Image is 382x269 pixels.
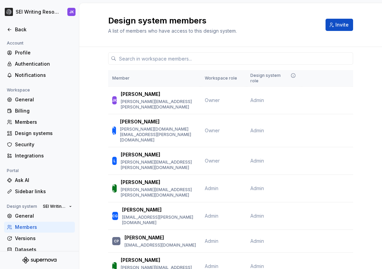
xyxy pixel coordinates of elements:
[15,213,72,219] div: General
[15,246,72,253] div: Datasets
[121,91,160,98] p: [PERSON_NAME]
[4,150,75,161] a: Integrations
[205,97,220,103] span: Owner
[121,187,197,198] p: [PERSON_NAME][EMAIL_ADDRESS][PERSON_NAME][DOMAIN_NAME]
[326,19,353,31] button: Invite
[15,177,72,184] div: Ask AI
[250,185,264,192] span: Admin
[116,52,353,65] input: Search in workspace members...
[4,139,75,150] a: Security
[69,9,74,15] div: JK
[205,158,220,164] span: Owner
[4,117,75,128] a: Members
[4,186,75,197] a: Sidebar links
[16,9,59,15] div: SEI Writing Resources
[121,179,160,186] p: [PERSON_NAME]
[250,127,264,134] span: Admin
[15,107,72,114] div: Billing
[15,235,72,242] div: Versions
[335,21,349,28] span: Invite
[43,204,66,209] span: SEI Writing Resources
[108,70,201,87] th: Member
[4,58,75,69] a: Authentication
[1,4,78,19] button: SEI Writing ResourcesJK
[4,244,75,255] a: Datasets
[4,202,40,211] div: Design system
[122,206,162,213] p: [PERSON_NAME]
[15,141,72,148] div: Security
[121,159,197,170] p: [PERSON_NAME][EMAIL_ADDRESS][PERSON_NAME][DOMAIN_NAME]
[108,28,237,34] span: A list of members who have access to this design system.
[250,213,264,219] span: Admin
[205,213,218,219] span: Admin
[121,151,160,158] p: [PERSON_NAME]
[5,8,13,16] img: 3ce36157-9fde-47d2-9eb8-fa8ebb961d3d.png
[114,238,119,245] div: CP
[121,99,197,110] p: [PERSON_NAME][EMAIL_ADDRESS][PERSON_NAME][DOMAIN_NAME]
[201,70,246,87] th: Workspace role
[15,72,72,79] div: Notifications
[4,233,75,244] a: Versions
[15,61,72,67] div: Authentication
[15,188,72,195] div: Sidebar links
[112,213,118,219] div: CG
[108,15,237,26] h2: Design system members
[4,86,33,94] div: Workspace
[122,215,197,225] p: [EMAIL_ADDRESS][PERSON_NAME][DOMAIN_NAME]
[4,39,26,47] div: Account
[4,211,75,221] a: General
[114,157,116,164] div: L
[15,119,72,125] div: Members
[4,105,75,116] a: Billing
[4,24,75,35] a: Back
[250,238,264,245] span: Admin
[205,185,218,191] span: Admin
[4,94,75,105] a: General
[205,128,220,133] span: Owner
[205,263,218,269] span: Admin
[4,47,75,58] a: Profile
[112,97,117,104] div: JK
[112,182,117,195] div: AP
[4,222,75,233] a: Members
[250,73,297,84] div: Design system role
[4,167,21,175] div: Portal
[120,118,160,125] p: [PERSON_NAME]
[22,257,56,264] svg: Supernova Logo
[250,157,264,164] span: Admin
[15,152,72,159] div: Integrations
[4,70,75,81] a: Notifications
[15,26,72,33] div: Back
[124,242,196,248] p: [EMAIL_ADDRESS][DOMAIN_NAME]
[124,234,164,241] p: [PERSON_NAME]
[15,96,72,103] div: General
[4,175,75,186] a: Ask AI
[4,128,75,139] a: Design systems
[205,238,218,244] span: Admin
[250,97,264,104] span: Admin
[15,224,72,231] div: Members
[15,130,72,137] div: Design systems
[112,124,116,137] div: KO
[121,257,160,264] p: [PERSON_NAME]
[120,127,197,143] p: [PERSON_NAME][DOMAIN_NAME][EMAIL_ADDRESS][PERSON_NAME][DOMAIN_NAME]
[15,49,72,56] div: Profile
